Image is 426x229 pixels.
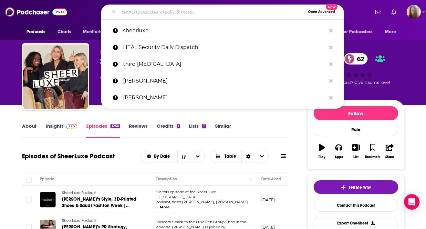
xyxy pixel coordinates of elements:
[373,6,384,17] a: Show notifications dropdown
[156,200,248,204] span: podcast, hosts [PERSON_NAME], [PERSON_NAME]
[314,180,398,194] button: tell me why sparkleTell Me Why
[318,155,325,159] div: Play
[5,6,67,18] img: Podchaser - Follow, Share and Rate Podcasts
[100,49,129,55] span: SheerLuxe
[326,4,338,10] span: New
[365,155,380,159] div: Bookmark
[381,140,398,163] button: Share
[322,80,390,85] span: Good podcast? Give it some love!
[101,39,344,56] a: HEAL Security Daily Dispatch
[210,150,269,163] button: Choose View
[26,27,46,36] span: Podcasts
[314,123,398,136] div: Rate
[86,123,119,138] a: Episodes1256
[177,150,191,163] button: Sort Direction
[40,175,55,183] div: Episode
[140,150,205,163] h2: Choose List sort
[119,7,305,17] input: Search podcasts, credits, & more...
[191,150,204,163] button: open menu
[342,27,373,36] span: For Podcasters
[26,197,32,203] span: Toggle select row
[404,194,420,210] div: Open Intercom Messenger
[385,155,394,159] div: Share
[389,6,399,17] a: Show notifications dropdown
[22,152,115,160] h1: Episodes of SheerLuxe Podcast
[62,190,140,196] a: SheerLuxe Podcast
[141,154,177,159] button: open menu
[66,124,78,129] img: Podchaser Pro
[78,26,114,38] button: open menu
[189,123,206,138] a: Lists7
[157,205,170,210] span: ...More
[348,185,371,190] span: Tell Me Why
[123,89,326,106] p: frank elaridi
[380,26,404,38] button: open menu
[62,191,97,195] span: SheerLuxe Podcast
[101,89,344,106] a: [PERSON_NAME]
[314,106,398,120] button: Follow
[83,27,106,36] span: Monitoring
[224,154,236,159] span: Table
[314,140,330,163] button: Play
[157,123,180,138] a: Credits1
[100,73,187,81] div: A podcast
[101,5,344,19] div: Search podcasts, credits, & more...
[407,5,421,19] span: Logged in as AHartman333
[62,218,97,223] span: SheerLuxe Podcast
[101,22,344,39] a: sheerluxe
[202,124,206,128] div: 7
[62,196,137,215] span: [PERSON_NAME]’s Style, 3D-Printed Shoes & Saudi Fashion Week | SheerLuxe ME Podcast
[305,8,338,16] button: Open AdvancedNew
[341,185,346,190] img: tell me why sparkle
[347,140,364,163] button: List
[22,123,36,138] a: About
[62,218,140,224] a: SheerLuxe Podcast
[308,10,335,14] span: Open Advanced
[53,26,75,38] a: Charts
[407,5,421,19] img: User Profile
[385,27,396,36] span: More
[101,56,344,73] a: third [MEDICAL_DATA]
[156,220,247,224] span: Welcome back to the LuxeGen Group Chat! In this
[330,140,347,163] button: Apps
[338,26,382,38] button: open menu
[156,175,177,183] div: Description
[177,124,180,128] div: 1
[261,175,281,183] div: Date Aired
[261,197,275,203] p: [DATE]
[62,196,140,209] a: [PERSON_NAME]’s Style, 3D-Printed Shoes & Saudi Fashion Week | SheerLuxe ME Podcast
[307,49,404,89] div: verified Badge62Good podcast? Give it some love!
[123,56,326,73] p: third eye drop
[407,5,421,19] button: Show profile menu
[344,53,368,65] a: 62
[23,45,88,109] img: SheerLuxe Podcast
[335,155,343,159] div: Apps
[123,39,326,56] p: HEAL Security Daily Dispatch
[101,73,344,89] a: [PERSON_NAME]
[154,154,172,159] span: By Date
[156,190,216,199] span: On this episode of the SheerLuxe [GEOGRAPHIC_DATA]
[353,155,358,159] div: List
[215,123,231,138] a: Similar
[364,140,381,163] button: Bookmark
[350,53,368,65] span: 62
[247,175,255,183] button: Column Actions
[123,73,326,89] p: Rhonda Patrick
[314,199,398,212] a: Contact This Podcast
[123,22,326,39] p: sheerluxe
[22,26,54,38] button: open menu
[110,124,119,128] div: 1256
[129,123,148,138] a: Reviews
[46,123,78,138] a: InsightsPodchaser Pro
[241,150,255,163] div: Sort Direction
[57,27,71,36] span: Charts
